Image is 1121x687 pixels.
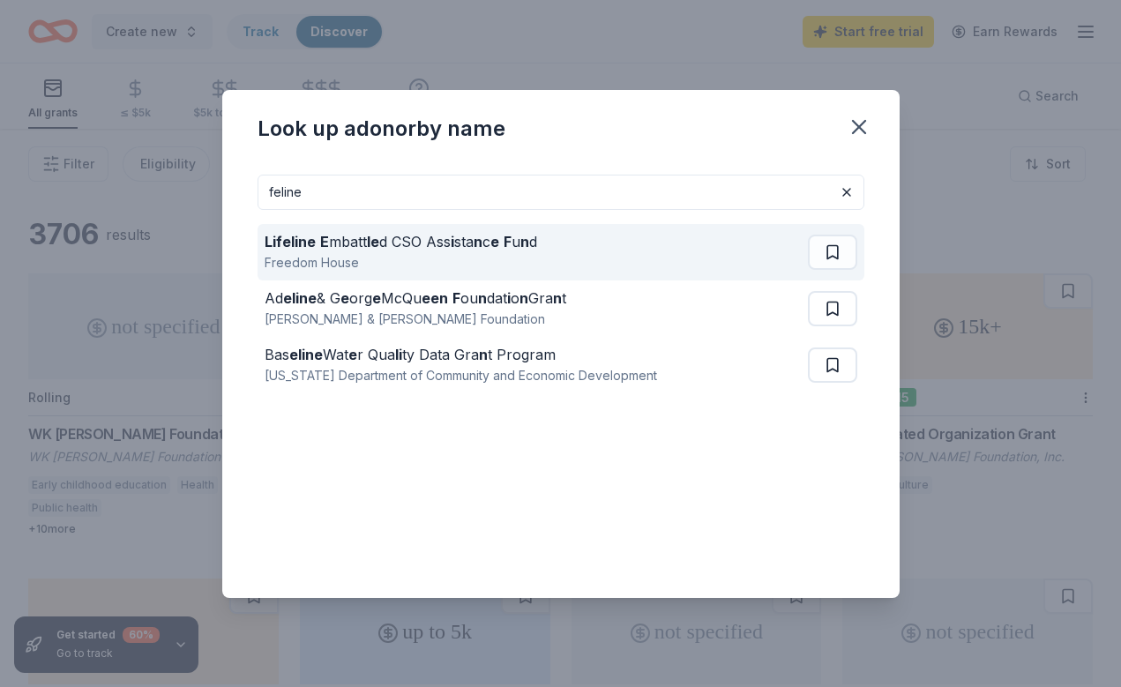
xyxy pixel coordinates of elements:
strong: li [395,346,402,363]
strong: eline [289,346,323,363]
strong: e [348,346,357,363]
strong: i [507,289,511,307]
strong: e [490,233,499,250]
strong: e [340,289,349,307]
strong: een [422,289,448,307]
div: [PERSON_NAME] & [PERSON_NAME] Foundation [265,309,566,330]
strong: n [478,289,487,307]
input: Search [258,175,864,210]
strong: F [452,289,460,307]
div: mbatt d CSO Ass sta c u d [265,231,537,252]
strong: Lifeline [265,233,316,250]
strong: F [504,233,512,250]
strong: e [372,289,381,307]
strong: n [520,233,529,250]
strong: n [474,233,482,250]
strong: eline [283,289,317,307]
strong: n [519,289,528,307]
div: Freedom House [265,252,537,273]
strong: E [320,233,329,250]
div: Ad & G org McQu ou dat o Gra t [265,287,566,309]
div: Bas Wat r Qua ty Data Gra t Program [265,344,657,365]
div: Look up a donor by name [258,115,505,143]
strong: le [367,233,379,250]
strong: n [553,289,562,307]
strong: n [479,346,488,363]
div: [US_STATE] Department of Community and Economic Development [265,365,657,386]
strong: i [451,233,454,250]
